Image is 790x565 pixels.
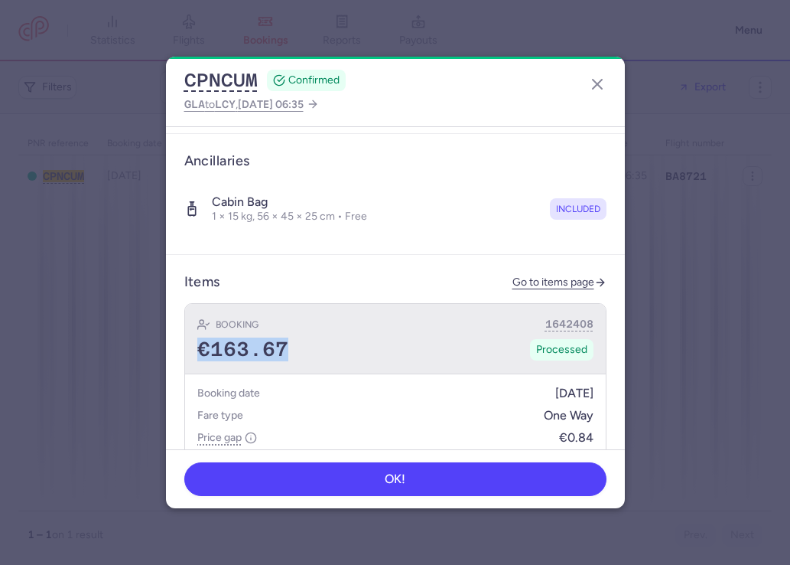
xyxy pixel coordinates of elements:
[184,69,258,92] button: CPNCUM
[545,316,593,332] button: 1642408
[212,210,367,224] p: 1 × 15 kg, 56 × 45 × 25 cm • Free
[184,273,220,291] h3: Items
[556,201,600,217] span: included
[544,409,593,423] span: One Way
[212,194,367,210] h4: Cabin bag
[184,98,205,110] span: GLA
[555,387,593,400] span: [DATE]
[184,95,304,114] span: to ,
[184,152,606,170] h3: Ancillaries
[512,276,606,289] a: Go to items page
[197,384,260,403] h5: Booking date
[559,431,593,445] span: €0.84
[536,342,587,358] span: Processed
[288,73,340,88] span: CONFIRMED
[216,317,258,332] h4: Booking
[197,428,257,447] h5: Price gap
[385,472,405,486] span: OK!
[238,98,304,111] span: [DATE] 06:35
[185,304,606,374] div: Booking1642408€163.67Processed
[184,462,606,496] button: OK!
[215,98,236,110] span: LCY
[197,338,288,361] span: €163.67
[197,406,243,425] h5: Fare type
[184,95,319,114] a: GLAtoLCY,[DATE] 06:35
